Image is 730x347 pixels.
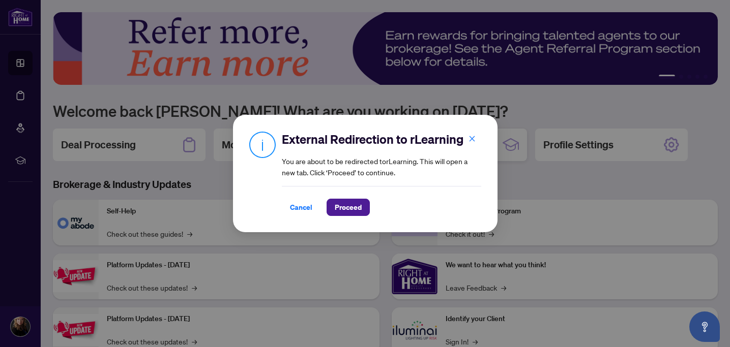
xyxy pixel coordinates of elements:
[327,199,370,216] button: Proceed
[335,199,362,215] span: Proceed
[689,311,720,342] button: Open asap
[249,131,276,158] img: Info Icon
[282,131,481,147] h2: External Redirection to rLearning
[282,199,320,216] button: Cancel
[290,199,312,215] span: Cancel
[282,131,481,216] div: You are about to be redirected to rLearning . This will open a new tab. Click ‘Proceed’ to continue.
[469,135,476,142] span: close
